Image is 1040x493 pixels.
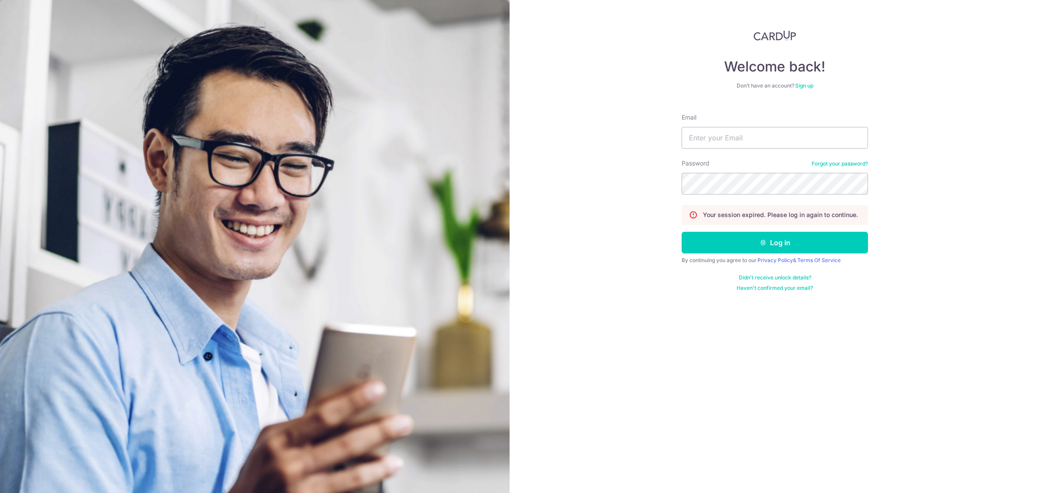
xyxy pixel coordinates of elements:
input: Enter your Email [682,127,868,149]
a: Haven't confirmed your email? [737,285,813,292]
a: Privacy Policy [757,257,793,263]
a: Terms Of Service [797,257,841,263]
a: Sign up [795,82,813,89]
label: Email [682,113,696,122]
label: Password [682,159,709,168]
img: CardUp Logo [754,30,796,41]
div: Don’t have an account? [682,82,868,89]
h4: Welcome back! [682,58,868,75]
a: Forgot your password? [812,160,868,167]
p: Your session expired. Please log in again to continue. [703,211,858,219]
a: Didn't receive unlock details? [739,274,811,281]
button: Log in [682,232,868,253]
div: By continuing you agree to our & [682,257,868,264]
